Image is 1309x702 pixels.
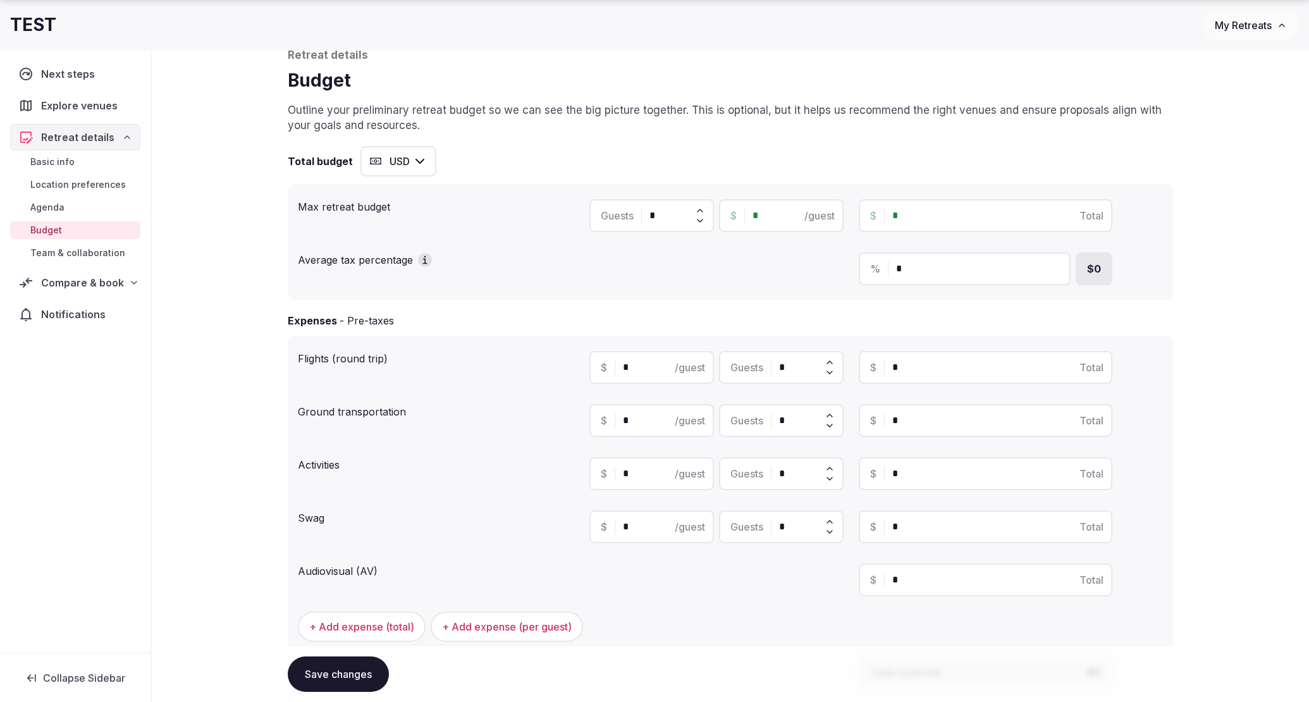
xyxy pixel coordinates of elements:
span: Guests [730,466,763,481]
button: + Add expense (per guest) [431,612,583,642]
span: Explore venues [41,98,123,113]
span: $ [870,413,876,428]
a: Explore venues [10,92,140,119]
span: Location preferences [30,178,126,191]
span: Guests [730,519,763,534]
span: Total [1079,360,1103,375]
span: $ [870,519,876,534]
a: Agenda [10,199,140,216]
span: $ [730,208,737,223]
button: USD [360,146,436,176]
div: - Pre-taxes [340,313,394,328]
button: Collapse Sidebar [10,664,140,692]
span: /guest [675,413,705,428]
div: Swag [298,505,579,526]
a: Notifications [10,301,140,328]
span: Budget [30,224,62,237]
span: /guest [675,360,705,375]
p: Outline your preliminary retreat budget so we can see the big picture together. This is optional,... [288,103,1173,133]
span: Agenda [30,201,65,214]
span: Compare & book [41,275,124,290]
span: Next steps [41,66,100,82]
span: % [870,261,880,276]
a: Basic info [10,153,140,171]
span: Total [1079,466,1103,481]
span: Notifications [41,307,111,322]
h1: Budget [288,68,1173,93]
a: Next steps [10,61,140,87]
h1: TEST [10,13,56,37]
button: My Retreats [1203,9,1299,41]
span: $ [601,466,607,481]
span: /guest [675,519,705,534]
span: Guests [601,208,634,223]
span: Guests [730,360,763,375]
span: $ [870,466,876,481]
span: My Retreats [1215,19,1272,32]
a: Budget [10,221,140,239]
span: Team & collaboration [30,247,125,259]
span: $0 [1087,261,1101,276]
button: Save changes [288,656,389,692]
span: $ [870,572,876,588]
div: Average tax percentage [298,247,579,268]
span: $ [870,360,876,375]
a: Location preferences [10,176,140,194]
span: Total [1079,208,1103,223]
div: Max retreat budget [298,194,579,214]
span: Basic info [30,156,75,168]
a: Team & collaboration [10,244,140,262]
h2: Total budget [288,154,353,169]
div: Ground transportation [298,399,579,419]
div: Flights (round trip) [298,346,579,366]
span: Retreat details [41,130,114,145]
div: Activities [298,452,579,472]
span: Total [1079,519,1103,534]
span: Guests [730,413,763,428]
div: Audiovisual (AV) [298,558,579,579]
p: Retreat details [288,48,1173,63]
h2: Expenses [288,313,337,328]
span: Collapse Sidebar [43,672,125,684]
span: $ [870,208,876,223]
span: $ [601,413,607,428]
span: Total [1079,413,1103,428]
span: Total [1079,572,1103,588]
button: + Add expense (total) [298,612,426,642]
span: $ [601,519,607,534]
span: /guest [675,466,705,481]
span: /guest [804,208,835,223]
span: $ [601,360,607,375]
